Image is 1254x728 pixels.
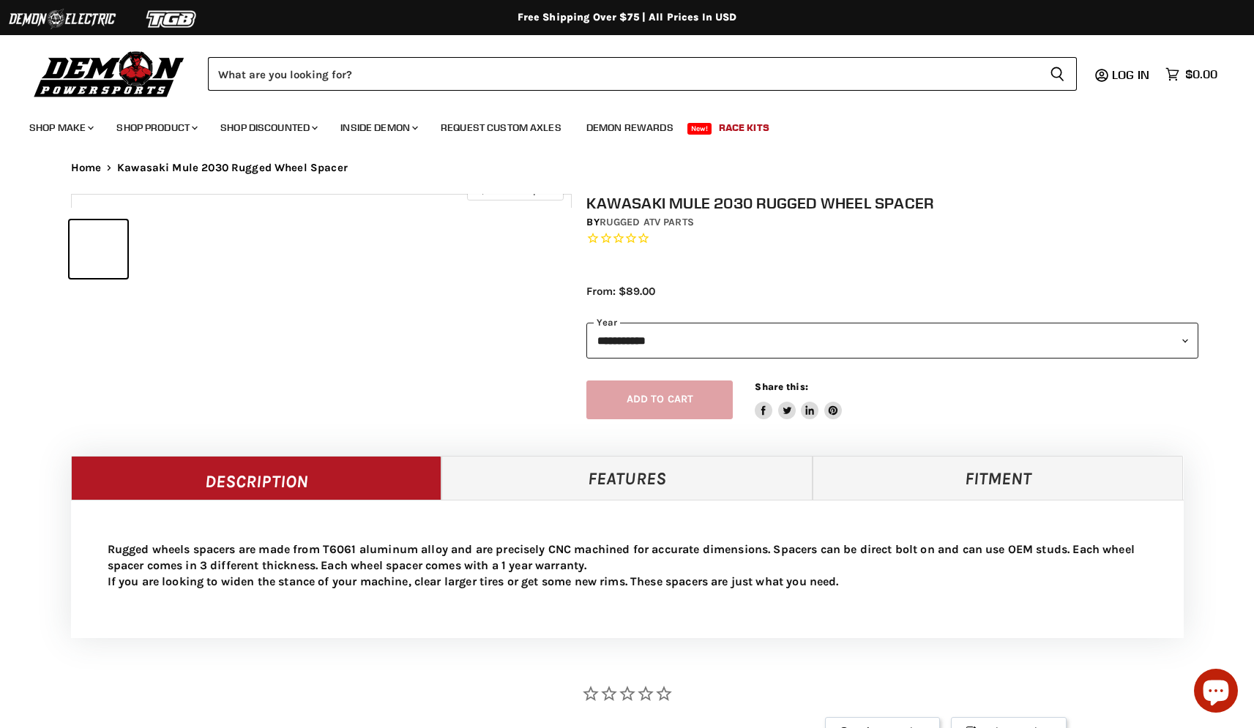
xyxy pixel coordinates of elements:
a: Rugged ATV Parts [600,216,694,228]
a: Features [441,456,813,500]
select: year [586,323,1198,359]
ul: Main menu [18,107,1214,143]
inbox-online-store-chat: Shopify online store chat [1190,669,1242,716]
a: Shop Make [18,113,102,143]
input: Search [208,57,1038,91]
a: Shop Product [105,113,206,143]
a: Demon Rewards [575,113,684,143]
a: Fitment [813,456,1184,500]
img: Demon Powersports [29,48,190,100]
span: Click to expand [474,184,556,195]
button: Search [1038,57,1077,91]
a: Description [71,456,442,500]
a: Log in [1105,68,1158,81]
a: Home [71,162,102,174]
span: Kawasaki Mule 2030 Rugged Wheel Spacer [117,162,348,174]
button: Kawasaki Mule 2030 Rugged Wheel Spacer thumbnail [70,220,127,278]
img: Demon Electric Logo 2 [7,5,117,33]
a: Request Custom Axles [430,113,572,143]
a: Race Kits [708,113,780,143]
div: Free Shipping Over $75 | All Prices In USD [42,11,1213,24]
span: $0.00 [1185,67,1217,81]
a: Shop Discounted [209,113,326,143]
h1: Kawasaki Mule 2030 Rugged Wheel Spacer [586,194,1198,212]
p: Rugged wheels spacers are made from T6061 aluminum alloy and are precisely CNC machined for accur... [108,541,1147,590]
aside: Share this: [755,380,842,419]
nav: Breadcrumbs [42,162,1213,174]
span: Log in [1112,67,1149,82]
span: From: $89.00 [586,285,655,298]
a: $0.00 [1158,64,1225,85]
span: Share this: [755,381,807,392]
div: by [586,214,1198,230]
img: TGB Logo 2 [117,5,227,33]
span: New! [687,123,712,135]
form: Product [208,57,1077,91]
a: Inside Demon [329,113,427,143]
span: Rated 0.0 out of 5 stars 0 reviews [586,231,1198,247]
